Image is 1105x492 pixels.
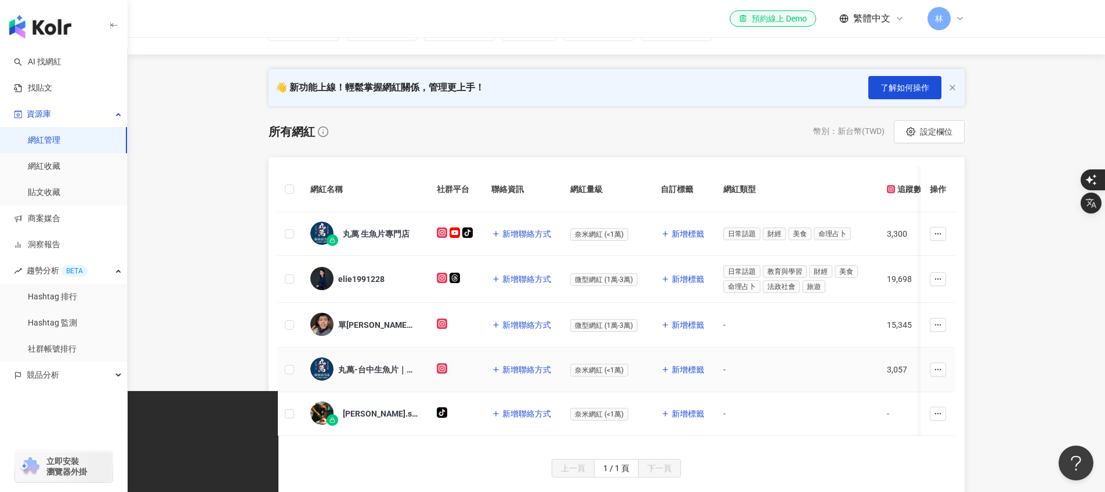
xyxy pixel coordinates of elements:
img: chrome extension [19,457,41,476]
a: 商案媒合 [14,213,60,225]
img: logo [9,15,71,38]
span: 資源庫 [27,101,51,127]
span: 奈米網紅 (<1萬) [570,364,628,377]
span: 新增標籤 [672,409,704,418]
span: 設定欄位 [920,127,952,136]
a: 社群帳號排行 [28,343,77,355]
div: - [723,363,868,376]
a: Hashtag 排行 [28,291,77,303]
span: rise [14,267,22,275]
button: 新增標籤 [661,222,705,245]
div: 單[PERSON_NAME] 最討厭彈吉他的吉他老師 [338,319,414,331]
button: 設定欄位 [894,120,965,143]
div: 追蹤數 [887,183,922,196]
span: 新增聯絡方式 [502,365,551,374]
th: 網紅量級 [561,167,651,212]
div: 所有網紅 [269,124,315,140]
span: 美食 [788,227,811,240]
span: 林 [935,12,943,25]
span: 新增標籤 [672,274,704,284]
iframe: Help Scout Beacon - Open [1059,446,1093,480]
span: 法政社會 [763,280,800,293]
a: 洞察報告 [14,239,60,251]
span: 繁體中文 [853,12,890,25]
a: 預約線上 Demo [730,10,816,27]
div: 預約線上 Demo [739,13,807,24]
div: 3,300 [887,227,931,240]
a: Hashtag 監測 [28,317,77,329]
span: 趨勢分析 [27,258,88,284]
div: 15,345 [887,319,931,331]
th: 操作 [921,167,955,212]
button: 下一頁 [638,459,681,477]
td: - [878,392,940,436]
span: 教育與學習 [763,265,807,278]
button: 新增聯絡方式 [491,402,552,425]
span: 財經 [763,227,786,240]
img: KOL Avatar [310,222,334,245]
img: KOL Avatar [310,357,334,381]
span: 新增聯絡方式 [502,274,551,284]
button: 上一頁 [552,459,595,477]
th: 社群平台 [427,167,482,212]
img: KOL Avatar [310,313,334,336]
span: 新增標籤 [672,320,704,330]
span: 旅遊 [802,280,825,293]
img: KOL Avatar [310,401,334,425]
th: 自訂標籤 [651,167,714,212]
a: 找貼文 [14,82,52,94]
div: BETA [61,265,88,277]
span: 命理占卜 [814,227,851,240]
span: 新增標籤 [672,229,704,238]
span: 奈米網紅 (<1萬) [570,408,628,421]
span: 微型網紅 (1萬-3萬) [570,319,637,332]
div: 👋 新功能上線！輕鬆掌握網紅關係，管理更上手！ [276,81,484,94]
button: 新增標籤 [661,313,705,337]
div: 幣別 ： 新台幣 ( TWD ) [813,126,885,138]
button: 新增聯絡方式 [491,267,552,291]
span: 日常話題 [723,227,760,240]
img: KOL Avatar [310,267,334,290]
div: elie1991228 [338,273,385,285]
div: 19,698 [887,273,931,285]
button: 了解如何操作 [868,76,941,99]
span: 命理占卜 [723,280,760,293]
span: 新增聯絡方式 [502,320,551,330]
div: 丸萬-台中生魚片｜日本料理食材專門店 [338,364,414,375]
span: 日常話題 [723,265,760,278]
div: - [723,407,868,420]
button: 新增聯絡方式 [491,358,552,381]
span: 了解如何操作 [881,83,929,92]
div: [PERSON_NAME].sashimi [343,408,418,419]
div: 丸萬 生魚片專門店 [343,228,410,240]
span: 美食 [835,265,858,278]
a: 貼文收藏 [28,187,60,198]
th: 聯絡資訊 [482,167,561,212]
a: chrome extension立即安裝 瀏覽器外掛 [15,451,113,482]
span: 新增標籤 [672,365,704,374]
span: 微型網紅 (1萬-3萬) [570,273,637,286]
span: 新增聯絡方式 [502,229,551,238]
span: 財經 [809,265,832,278]
th: 網紅類型 [714,167,878,212]
button: 新增標籤 [661,358,705,381]
a: 網紅收藏 [28,161,60,172]
button: 新增聯絡方式 [491,313,552,337]
span: 競品分析 [27,362,59,388]
a: searchAI 找網紅 [14,56,61,68]
span: 新增聯絡方式 [502,409,551,418]
div: 3,057 [887,363,931,376]
div: - [723,319,868,331]
span: 立即安裝 瀏覽器外掛 [46,456,87,477]
button: 新增聯絡方式 [491,222,552,245]
a: 網紅管理 [28,135,60,146]
button: 新增標籤 [661,267,705,291]
th: 網紅名稱 [301,167,427,212]
button: 1 / 1 頁 [594,459,639,477]
span: 奈米網紅 (<1萬) [570,228,628,241]
button: 新增標籤 [661,402,705,425]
